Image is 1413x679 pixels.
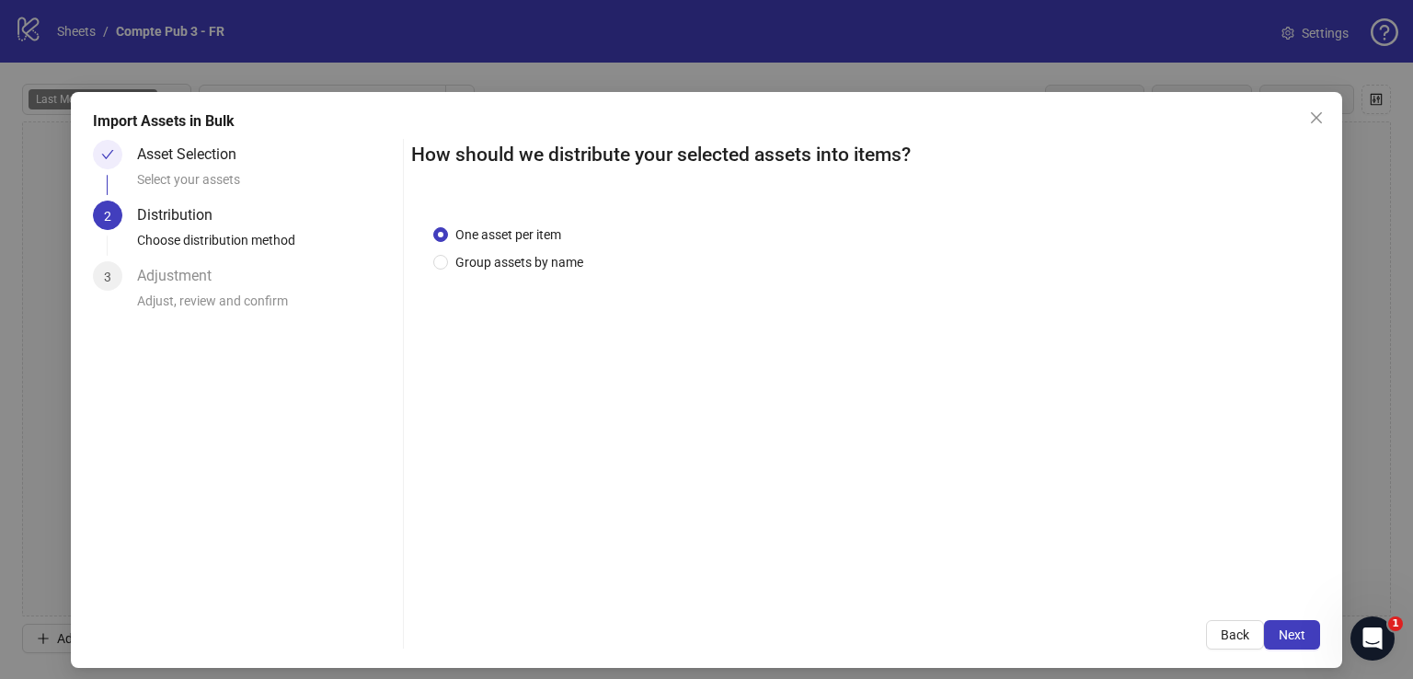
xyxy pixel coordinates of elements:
span: check [101,148,114,161]
span: close [1309,110,1324,125]
div: Import Assets in Bulk [93,110,1320,132]
div: Select your assets [137,169,396,201]
button: Next [1264,620,1320,650]
h2: How should we distribute your selected assets into items? [411,140,1320,170]
span: 2 [104,209,111,224]
div: Adjustment [137,261,226,291]
button: Close [1302,103,1331,132]
div: Choose distribution method [137,230,396,261]
iframe: Intercom live chat [1350,616,1395,661]
span: Next [1279,627,1305,642]
span: 1 [1388,616,1403,631]
span: Back [1221,627,1249,642]
div: Distribution [137,201,227,230]
span: Group assets by name [448,252,591,272]
div: Asset Selection [137,140,251,169]
div: Adjust, review and confirm [137,291,396,322]
button: Back [1206,620,1264,650]
span: 3 [104,270,111,284]
span: One asset per item [448,224,569,245]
